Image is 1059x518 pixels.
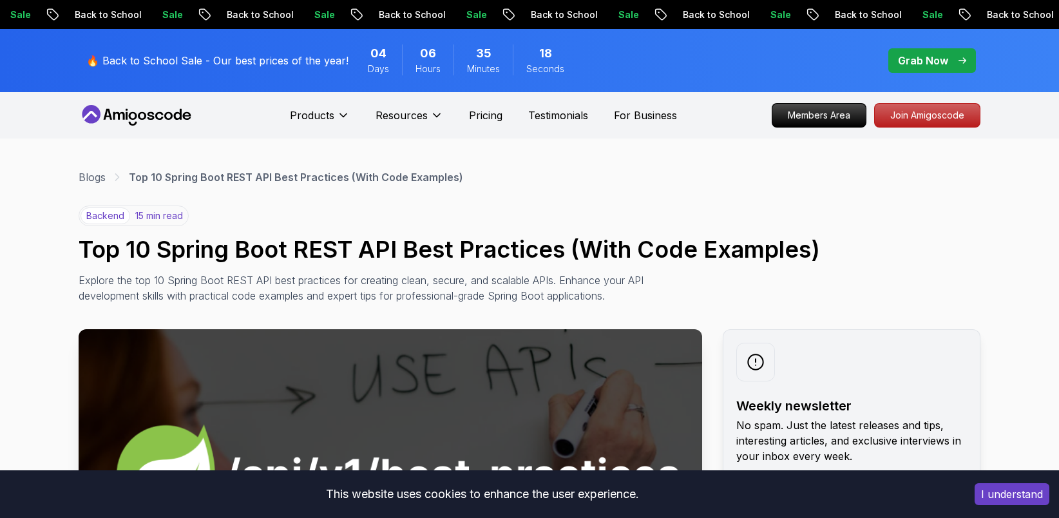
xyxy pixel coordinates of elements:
a: Testimonials [528,108,588,123]
p: Sale [890,8,931,21]
span: 6 Hours [420,44,436,62]
a: Join Amigoscode [874,103,980,128]
p: 🔥 Back to School Sale - Our best prices of the year! [86,53,348,68]
span: 35 Minutes [476,44,491,62]
button: Resources [376,108,443,133]
a: Pricing [469,108,502,123]
h1: Top 10 Spring Boot REST API Best Practices (With Code Examples) [79,236,980,262]
p: Sale [586,8,627,21]
p: backend [81,207,130,224]
p: Resources [376,108,428,123]
p: Explore the top 10 Spring Boot REST API best practices for creating clean, secure, and scalable A... [79,273,656,303]
p: Back to School [499,8,586,21]
h2: Weekly newsletter [736,397,967,415]
a: Blogs [79,169,106,185]
p: Members Area [772,104,866,127]
button: Products [290,108,350,133]
p: No spam. Just the latest releases and tips, interesting articles, and exclusive interviews in you... [736,417,967,464]
div: This website uses cookies to enhance the user experience. [10,480,955,508]
p: Back to School [195,8,282,21]
p: Back to School [347,8,434,21]
span: 18 Seconds [539,44,552,62]
a: Members Area [772,103,866,128]
p: Top 10 Spring Boot REST API Best Practices (With Code Examples) [129,169,463,185]
p: Back to School [43,8,130,21]
a: For Business [614,108,677,123]
p: Sale [130,8,171,21]
p: Back to School [803,8,890,21]
span: Hours [415,62,441,75]
p: Grab Now [898,53,948,68]
span: Days [368,62,389,75]
p: Join Amigoscode [875,104,980,127]
p: Sale [282,8,323,21]
p: Products [290,108,334,123]
p: Sale [738,8,779,21]
span: 4 Days [370,44,386,62]
p: Back to School [955,8,1042,21]
button: Accept cookies [975,483,1049,505]
span: Seconds [526,62,564,75]
p: Back to School [651,8,738,21]
span: Minutes [467,62,500,75]
p: Sale [434,8,475,21]
p: 15 min read [135,209,183,222]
